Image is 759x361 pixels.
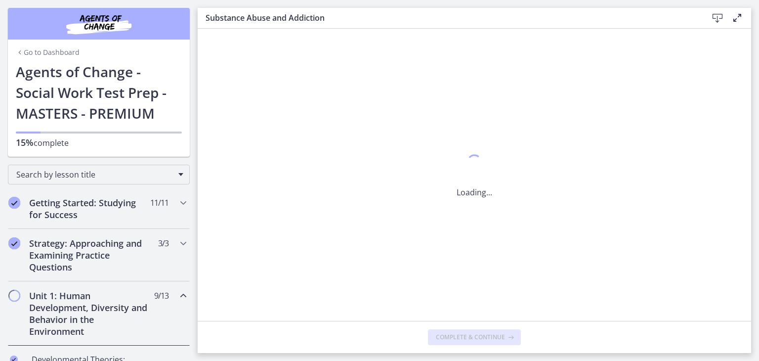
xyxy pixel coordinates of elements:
h3: Substance Abuse and Addiction [206,12,692,24]
a: Go to Dashboard [16,47,80,57]
span: 11 / 11 [150,197,169,209]
div: Search by lesson title [8,165,190,184]
span: 3 / 3 [158,237,169,249]
p: complete [16,136,182,149]
p: Loading... [457,186,492,198]
img: Agents of Change [40,12,158,36]
i: Completed [8,237,20,249]
h2: Getting Started: Studying for Success [29,197,150,221]
div: 1 [457,152,492,175]
span: 15% [16,136,34,148]
h2: Strategy: Approaching and Examining Practice Questions [29,237,150,273]
span: Search by lesson title [16,169,173,180]
span: 9 / 13 [154,290,169,302]
button: Complete & continue [428,329,521,345]
h2: Unit 1: Human Development, Diversity and Behavior in the Environment [29,290,150,337]
i: Completed [8,197,20,209]
h1: Agents of Change - Social Work Test Prep - MASTERS - PREMIUM [16,61,182,124]
span: Complete & continue [436,333,505,341]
